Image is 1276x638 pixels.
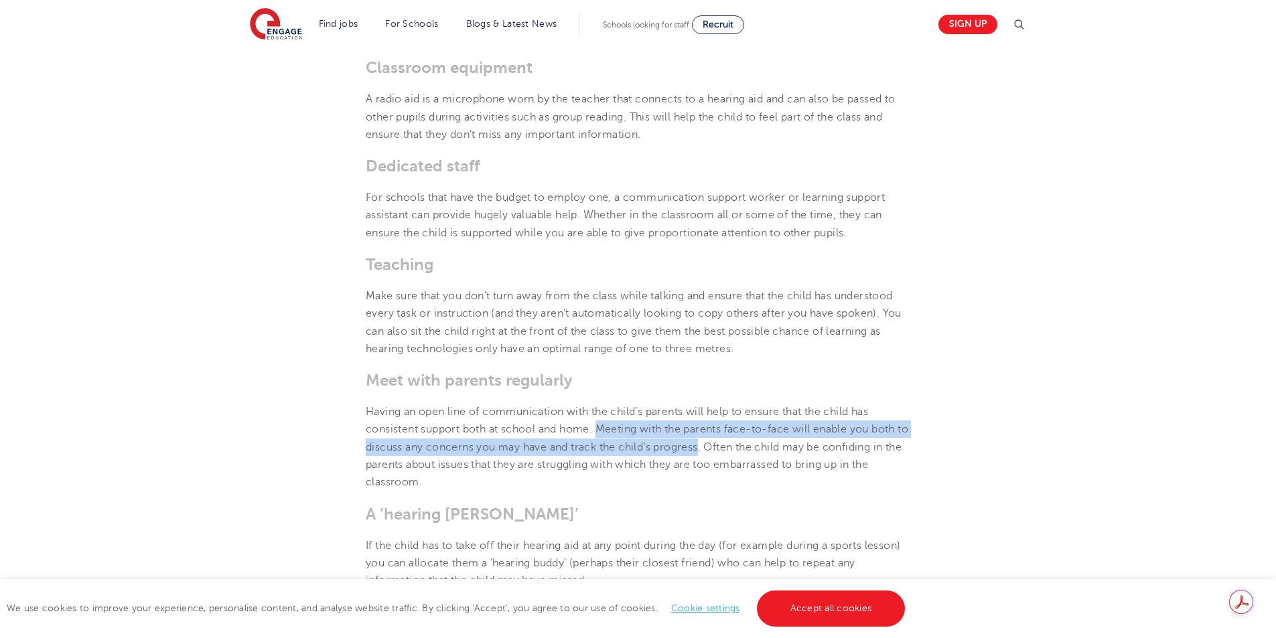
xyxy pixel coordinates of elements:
[938,15,997,34] a: Sign up
[366,191,885,239] span: For schools that have the budget to employ one, a communication support worker or learning suppor...
[366,58,533,77] span: Classroom equipment
[366,505,579,524] span: A ‘hearing [PERSON_NAME]’
[366,255,433,274] span: Teaching
[366,157,480,175] span: Dedicated staff
[703,19,733,29] span: Recruit
[603,20,689,29] span: Schools looking for staff
[366,406,908,488] span: Having an open line of communication with the child’s parents will help to ensure that the child ...
[385,19,438,29] a: For Schools
[366,290,902,355] span: Make sure that you don’t turn away from the class while talking and ensure that the child has und...
[692,15,744,34] a: Recruit
[671,603,740,613] a: Cookie settings
[7,603,908,613] span: We use cookies to improve your experience, personalise content, and analyse website traffic. By c...
[366,540,900,587] span: If the child has to take off their hearing aid at any point during the day (for example during a ...
[366,93,896,141] span: A radio aid is a microphone worn by the teacher that connects to a hearing aid and can also be pa...
[250,8,302,42] img: Engage Education
[466,19,557,29] a: Blogs & Latest News
[757,590,906,627] a: Accept all cookies
[319,19,358,29] a: Find jobs
[366,371,573,390] span: Meet with parents regularly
